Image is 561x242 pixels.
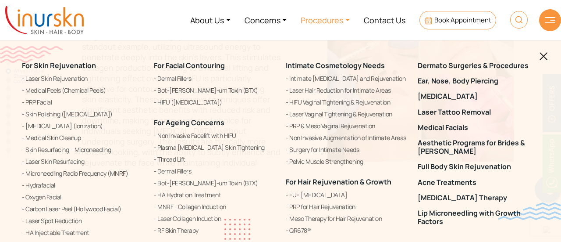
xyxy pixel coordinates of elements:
a: Bot-[PERSON_NAME]-um Toxin (BTX) [154,85,275,96]
a: Laser Hair Reduction for Intimate Areas [286,85,407,96]
a: Laser Skin Rejuvenation [22,73,143,84]
a: For Ageing Concerns [154,118,224,127]
a: Carbon Laser Peel (Hollywood Facial) [22,204,143,214]
a: Microneedling Radio Frequency (MNRF) [22,168,143,179]
a: FUE [MEDICAL_DATA] [286,190,407,200]
a: Surgery for Intimate Needs [286,144,407,155]
a: Ear, Nose, Body Piercing [418,77,539,85]
a: Pelvic Muscle Strengthening [286,156,407,167]
img: hamLine.svg [545,17,555,23]
a: Laser Skin Resurfacing [22,156,143,167]
a: Oxygen Facial [22,192,143,202]
a: Non Invasive Augmentation of Intimate Areas [286,133,407,143]
a: [MEDICAL_DATA] (Ionization) [22,121,143,131]
a: [MEDICAL_DATA] [418,92,539,101]
a: For Skin Rejuvenation [22,61,96,70]
img: inurskn-logo [5,6,84,34]
a: Dermal Fillers [154,73,275,84]
a: Aesthetic Programs for Brides & [PERSON_NAME] [418,139,539,155]
a: Plasma [MEDICAL_DATA] Skin Tightening [154,142,275,153]
a: HA Hydration Treatment [154,190,275,200]
a: Skin Polishing ([MEDICAL_DATA]) [22,109,143,119]
a: Skin Resurfacing – Microneedling [22,144,143,155]
a: PRP & Meso Vaginal Rejuvenation [286,121,407,131]
a: Hydrafacial [22,180,143,191]
a: MNRF - Collagen Induction [154,202,275,212]
a: HIFU Vaginal Tightening & Rejuvenation [286,97,407,108]
img: blackclosed [540,52,548,61]
a: Bot-[PERSON_NAME]-um Toxin (BTX) [154,178,275,188]
a: Laser Collagen Induction [154,213,275,224]
a: Intimate [MEDICAL_DATA] and Rejuvenation [286,73,407,84]
a: Medical Skin Cleanup [22,133,143,143]
a: Meso Therapy for Hair Rejuvenation [286,213,407,224]
a: Concerns [238,4,294,36]
a: [MEDICAL_DATA] Therapy [418,194,539,202]
a: About Us [183,4,238,36]
a: RF Skin Therapy [154,225,275,236]
a: Thread Lift [154,154,275,165]
a: Medical Peels (Chemical Peels) [22,85,143,96]
a: Laser Spot Reduction [22,216,143,226]
a: For Facial Contouring [154,61,225,70]
a: Non Invasive Facelift with HIFU [154,130,275,141]
a: PRP Facial [22,97,143,108]
a: HA Injectable Treatment [22,228,143,238]
a: Dermato Surgeries & Procedures [418,61,539,70]
a: Full Body Skin Rejuvenation [418,163,539,171]
a: Laser Tattoo Removal [418,108,539,116]
a: Medical Facials [418,123,539,132]
a: PRP for Hair Rejuvenation [286,202,407,212]
a: Procedures [294,4,357,36]
a: QR678® [286,225,407,236]
a: Contact Us [357,4,412,36]
a: Acne Treatments [418,178,539,187]
img: HeaderSearch [510,11,528,29]
a: For Hair Rejuvenation & Growth [286,177,391,187]
a: Book Appointment [419,11,496,29]
a: Dermal Fillers [154,166,275,177]
a: Intimate Cosmetology Needs [286,61,385,70]
a: HIFU ([MEDICAL_DATA]) [154,97,275,108]
span: Book Appointment [434,15,491,25]
a: Laser Vaginal Tightening & Rejuvenation [286,109,407,119]
a: Lip Microneedling with Growth Factors [418,209,539,226]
